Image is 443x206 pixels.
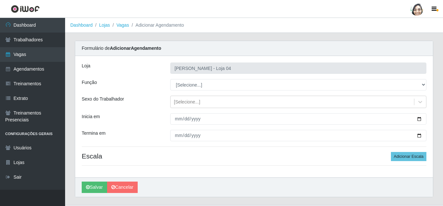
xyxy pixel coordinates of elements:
label: Função [82,79,97,86]
label: Termina em [82,130,105,137]
label: Loja [82,62,90,69]
button: Adicionar Escala [391,152,426,161]
li: Adicionar Agendamento [129,22,184,29]
div: [Selecione...] [174,99,200,105]
strong: Adicionar Agendamento [110,46,161,51]
nav: breadcrumb [65,18,443,33]
a: Vagas [117,22,129,28]
label: Inicia em [82,113,100,120]
img: CoreUI Logo [11,5,40,13]
input: 00/00/0000 [170,130,426,141]
button: Salvar [82,182,107,193]
a: Cancelar [107,182,138,193]
h4: Escala [82,152,426,160]
label: Sexo do Trabalhador [82,96,124,103]
div: Formulário de [75,41,433,56]
a: Lojas [99,22,110,28]
a: Dashboard [70,22,93,28]
input: 00/00/0000 [170,113,426,125]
